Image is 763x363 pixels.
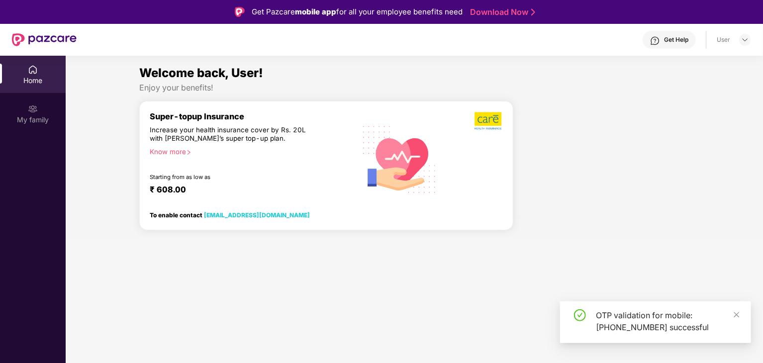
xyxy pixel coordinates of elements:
[295,7,336,16] strong: mobile app
[12,33,77,46] img: New Pazcare Logo
[650,36,660,46] img: svg+xml;base64,PHN2ZyBpZD0iSGVscC0zMngzMiIgeG1sbnM9Imh0dHA6Ly93d3cudzMub3JnLzIwMDAvc3ZnIiB3aWR0aD...
[252,6,463,18] div: Get Pazcare for all your employee benefits need
[475,111,503,130] img: b5dec4f62d2307b9de63beb79f102df3.png
[733,311,740,318] span: close
[741,36,749,44] img: svg+xml;base64,PHN2ZyBpZD0iRHJvcGRvd24tMzJ4MzIiIHhtbG5zPSJodHRwOi8vd3d3LnczLm9yZy8yMDAwL3N2ZyIgd2...
[235,7,245,17] img: Logo
[139,66,263,80] span: Welcome back, User!
[150,184,346,196] div: ₹ 608.00
[150,111,356,121] div: Super-topup Insurance
[150,211,310,218] div: To enable contact
[596,309,739,333] div: OTP validation for mobile: [PHONE_NUMBER] successful
[150,174,313,181] div: Starting from as low as
[150,148,350,155] div: Know more
[356,114,444,204] img: svg+xml;base64,PHN2ZyB4bWxucz0iaHR0cDovL3d3dy53My5vcmcvMjAwMC9zdmciIHhtbG5zOnhsaW5rPSJodHRwOi8vd3...
[204,211,310,219] a: [EMAIL_ADDRESS][DOMAIN_NAME]
[139,83,690,93] div: Enjoy your benefits!
[28,65,38,75] img: svg+xml;base64,PHN2ZyBpZD0iSG9tZSIgeG1sbnM9Imh0dHA6Ly93d3cudzMub3JnLzIwMDAvc3ZnIiB3aWR0aD0iMjAiIG...
[186,150,191,155] span: right
[531,7,535,17] img: Stroke
[717,36,730,44] div: User
[28,104,38,114] img: svg+xml;base64,PHN2ZyB3aWR0aD0iMjAiIGhlaWdodD0iMjAiIHZpZXdCb3g9IjAgMCAyMCAyMCIgZmlsbD0ibm9uZSIgeG...
[574,309,586,321] span: check-circle
[150,126,313,144] div: Increase your health insurance cover by Rs. 20L with [PERSON_NAME]’s super top-up plan.
[470,7,532,17] a: Download Now
[664,36,688,44] div: Get Help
